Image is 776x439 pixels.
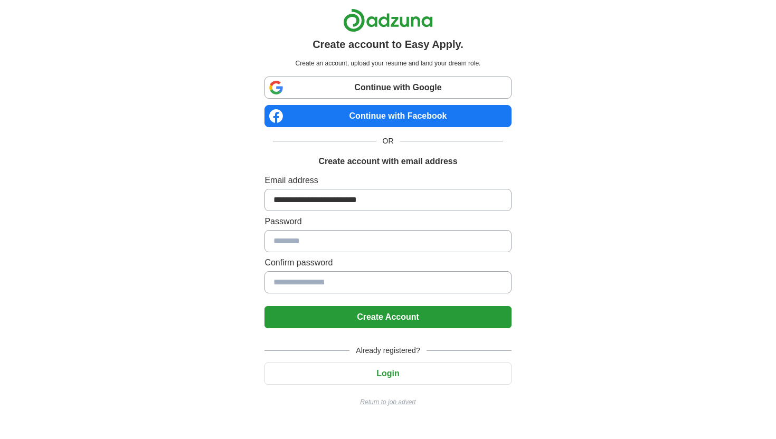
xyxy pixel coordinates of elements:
button: Login [264,362,511,385]
p: Create an account, upload your resume and land your dream role. [267,59,509,68]
img: Adzuna logo [343,8,433,32]
label: Password [264,215,511,228]
label: Email address [264,174,511,187]
h1: Create account with email address [318,155,457,168]
button: Create Account [264,306,511,328]
a: Continue with Google [264,77,511,99]
a: Continue with Facebook [264,105,511,127]
h1: Create account to Easy Apply. [313,36,463,52]
span: OR [376,136,400,147]
a: Login [264,369,511,378]
label: Confirm password [264,256,511,269]
span: Already registered? [349,345,426,356]
a: Return to job advert [264,397,511,407]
